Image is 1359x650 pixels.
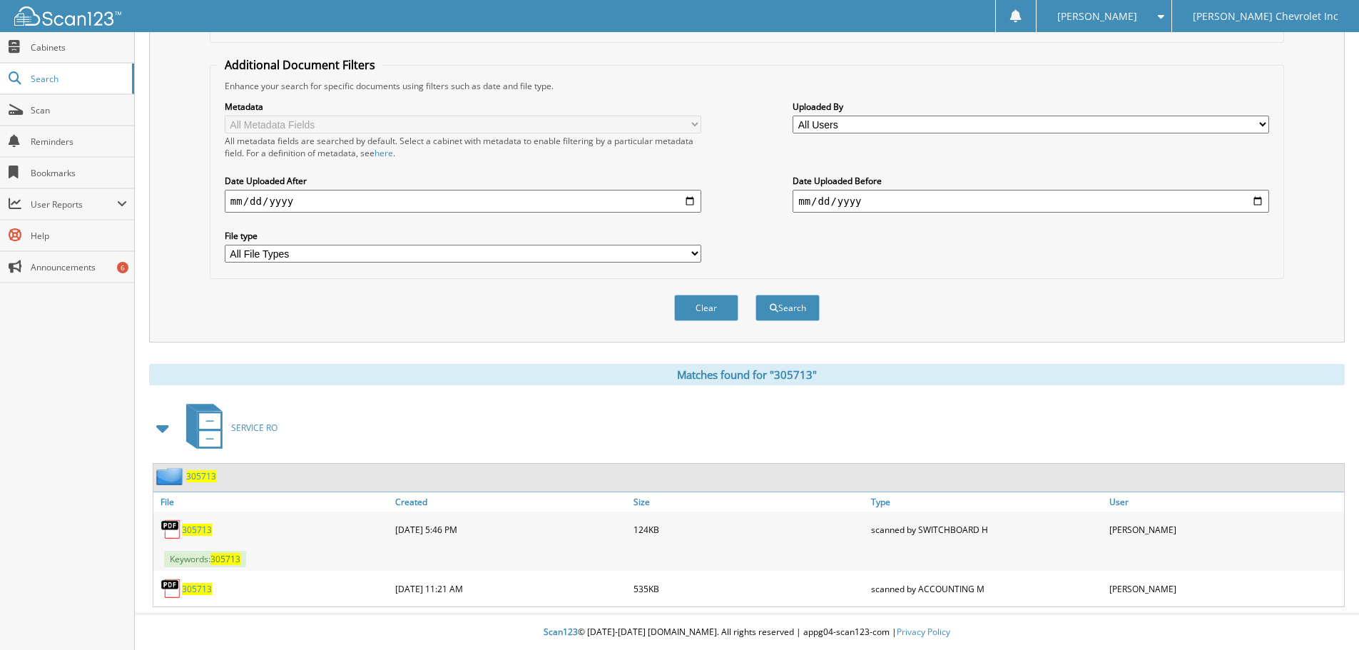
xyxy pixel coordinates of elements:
[867,492,1106,512] a: Type
[1106,574,1344,603] div: [PERSON_NAME]
[117,262,128,273] div: 6
[31,230,127,242] span: Help
[186,470,216,482] a: 305713
[31,261,127,273] span: Announcements
[225,230,701,242] label: File type
[630,492,868,512] a: Size
[630,515,868,544] div: 124KB
[218,57,382,73] legend: Additional Document Filters
[225,101,701,113] label: Metadata
[225,175,701,187] label: Date Uploaded After
[225,135,701,159] div: All metadata fields are searched by default. Select a cabinet with metadata to enable filtering b...
[178,400,278,456] a: SERVICE RO
[674,295,738,321] button: Clear
[755,295,820,321] button: Search
[153,492,392,512] a: File
[231,422,278,434] span: SERVICE RO
[392,574,630,603] div: [DATE] 11:21 AM
[867,574,1106,603] div: scanned by ACCOUNTING M
[31,41,127,54] span: Cabinets
[793,190,1269,213] input: end
[31,73,125,85] span: Search
[544,626,578,638] span: Scan123
[1057,12,1137,21] span: [PERSON_NAME]
[225,190,701,213] input: start
[392,492,630,512] a: Created
[161,578,182,599] img: PDF.png
[793,175,1269,187] label: Date Uploaded Before
[135,615,1359,650] div: © [DATE]-[DATE] [DOMAIN_NAME]. All rights reserved | appg04-scan123-com |
[630,574,868,603] div: 535KB
[31,198,117,210] span: User Reports
[218,80,1276,92] div: Enhance your search for specific documents using filters such as date and file type.
[1106,492,1344,512] a: User
[31,136,127,148] span: Reminders
[897,626,950,638] a: Privacy Policy
[156,467,186,485] img: folder2.png
[182,524,212,536] a: 305713
[161,519,182,540] img: PDF.png
[793,101,1269,113] label: Uploaded By
[210,553,240,565] span: 305713
[31,167,127,179] span: Bookmarks
[149,364,1345,385] div: Matches found for "305713"
[14,6,121,26] img: scan123-logo-white.svg
[164,551,246,567] span: Keywords:
[375,147,393,159] a: here
[182,583,212,595] a: 305713
[31,104,127,116] span: Scan
[392,515,630,544] div: [DATE] 5:46 PM
[1193,12,1338,21] span: [PERSON_NAME] Chevrolet Inc
[1288,582,1359,650] iframe: Chat Widget
[867,515,1106,544] div: scanned by SWITCHBOARD H
[1106,515,1344,544] div: [PERSON_NAME]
